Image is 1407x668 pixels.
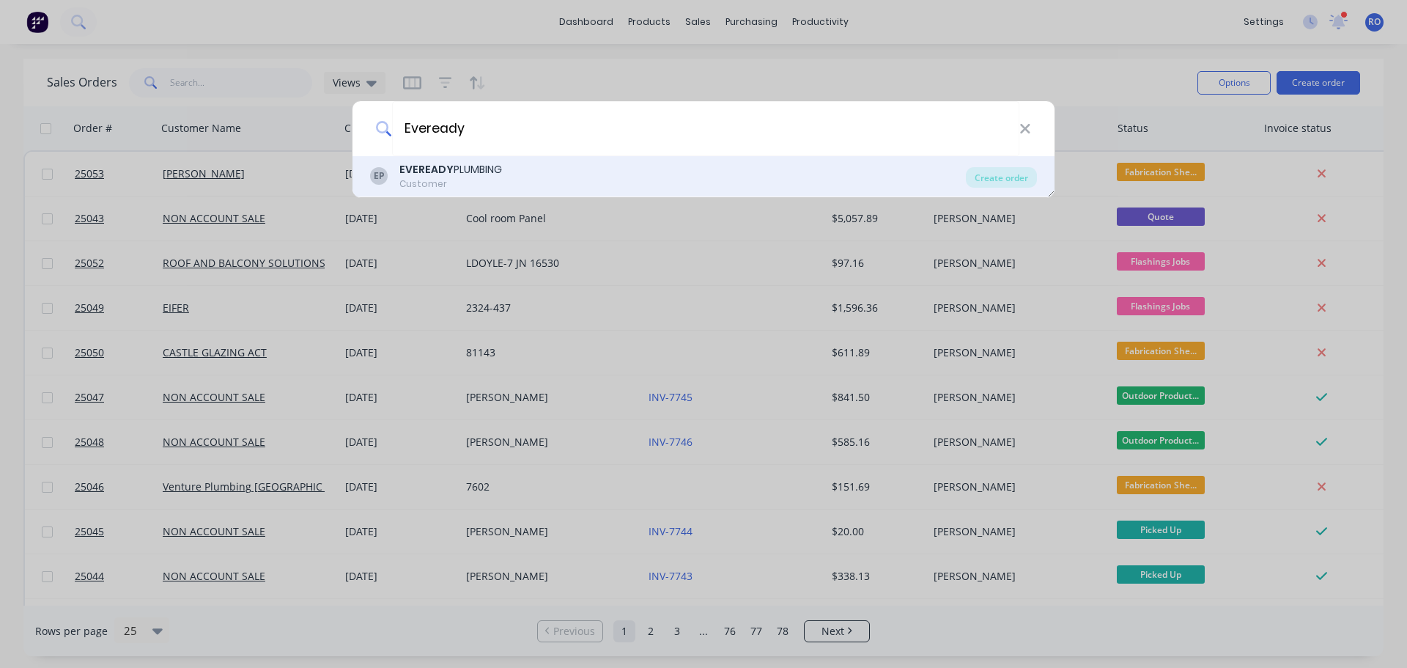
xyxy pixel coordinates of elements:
b: EVEREADY [399,162,454,177]
div: EP [370,167,388,185]
div: Create order [966,167,1037,188]
input: Enter a customer name to create a new order... [392,101,1019,156]
div: PLUMBING [399,162,502,177]
div: Customer [399,177,502,191]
